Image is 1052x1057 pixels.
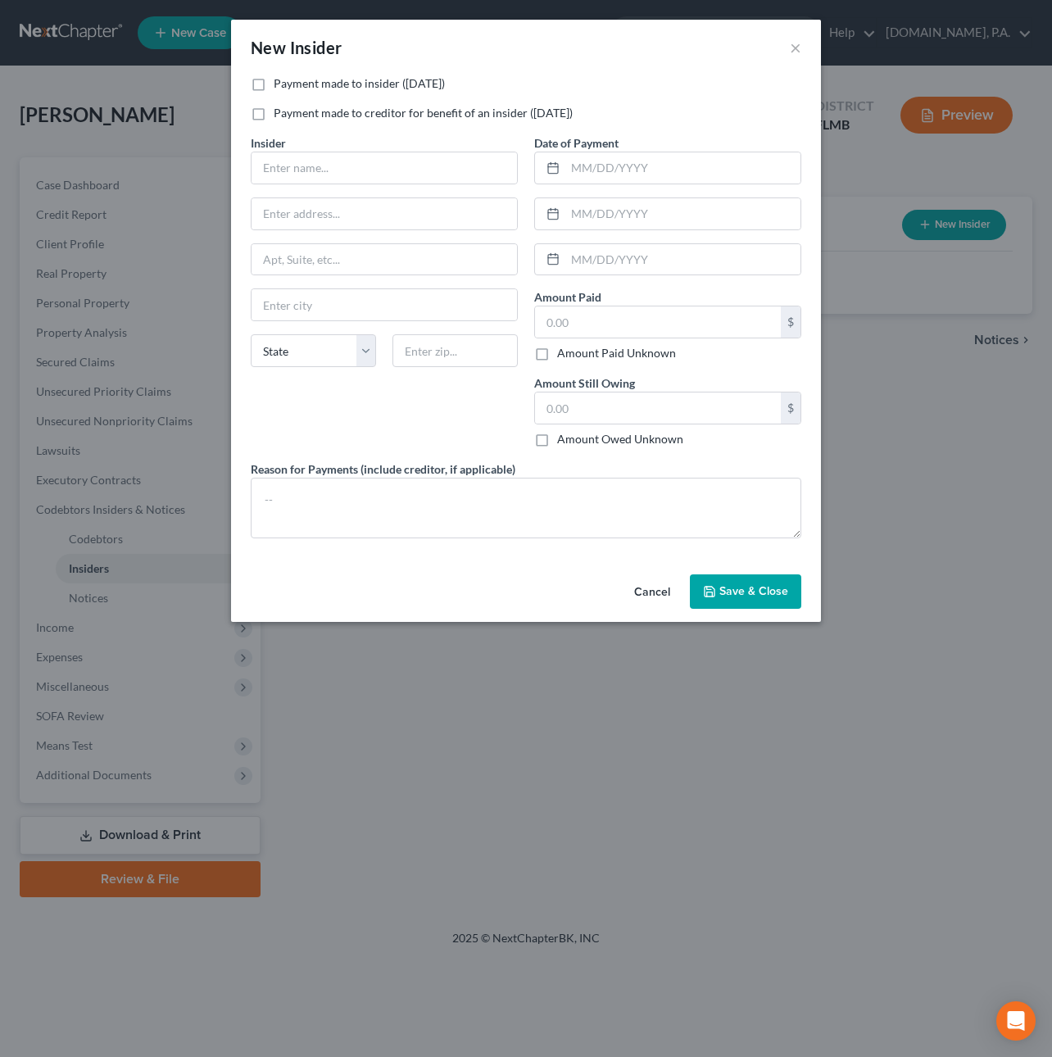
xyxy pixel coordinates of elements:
[996,1001,1036,1041] div: Open Intercom Messenger
[719,584,788,598] span: Save & Close
[534,134,619,152] label: Date of Payment
[534,288,601,306] label: Amount Paid
[557,431,683,447] label: Amount Owed Unknown
[790,38,801,57] button: ×
[534,374,635,392] label: Amount Still Owing
[781,392,800,424] div: $
[274,105,573,121] label: Payment made to creditor for benefit of an insider ([DATE])
[251,136,286,150] span: Insider
[274,75,445,92] label: Payment made to insider ([DATE])
[252,244,517,275] input: Apt, Suite, etc...
[251,38,286,57] span: New
[565,198,800,229] input: MM/DD/YYYY
[557,345,676,361] label: Amount Paid Unknown
[781,306,800,338] div: $
[392,334,518,367] input: Enter zip...
[535,392,781,424] input: 0.00
[565,152,800,184] input: MM/DD/YYYY
[252,289,517,320] input: Enter city
[690,574,801,609] button: Save & Close
[290,38,342,57] span: Insider
[565,244,800,275] input: MM/DD/YYYY
[252,152,517,184] input: Enter name...
[251,460,515,478] label: Reason for Payments (include creditor, if applicable)
[621,576,683,609] button: Cancel
[535,306,781,338] input: 0.00
[252,198,517,229] input: Enter address...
